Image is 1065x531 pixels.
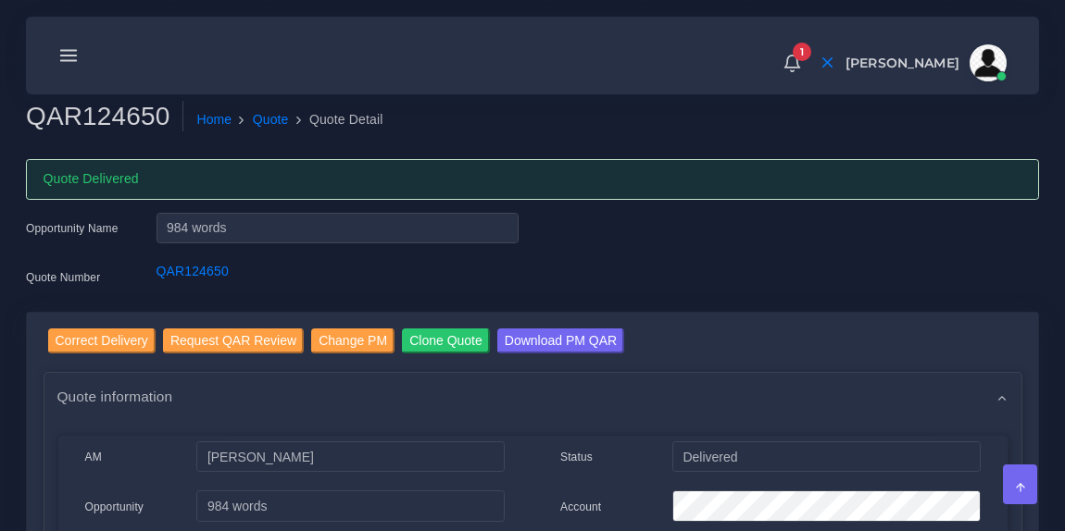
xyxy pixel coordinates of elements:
label: Opportunity [85,499,144,515]
a: 1 [776,53,808,73]
input: Download PM QAR [497,328,624,353]
span: [PERSON_NAME] [846,56,959,69]
label: Status [560,449,593,465]
span: 1 [793,43,811,61]
div: Quote information [44,373,1021,420]
label: Account [560,499,601,515]
input: Correct Delivery [48,328,156,353]
input: Clone Quote [402,328,490,353]
div: Quote Delivered [26,159,1039,200]
a: Home [196,110,232,130]
a: [PERSON_NAME]avatar [836,44,1013,81]
input: Change PM [311,328,395,353]
input: Request QAR Review [163,328,304,353]
label: AM [85,449,102,465]
label: Opportunity Name [26,220,119,237]
label: Quote Number [26,269,100,286]
a: Quote [253,110,289,130]
span: Quote information [57,386,173,407]
li: Quote Detail [289,110,383,130]
h2: QAR124650 [26,101,183,132]
a: QAR124650 [157,264,229,278]
img: avatar [970,44,1007,81]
